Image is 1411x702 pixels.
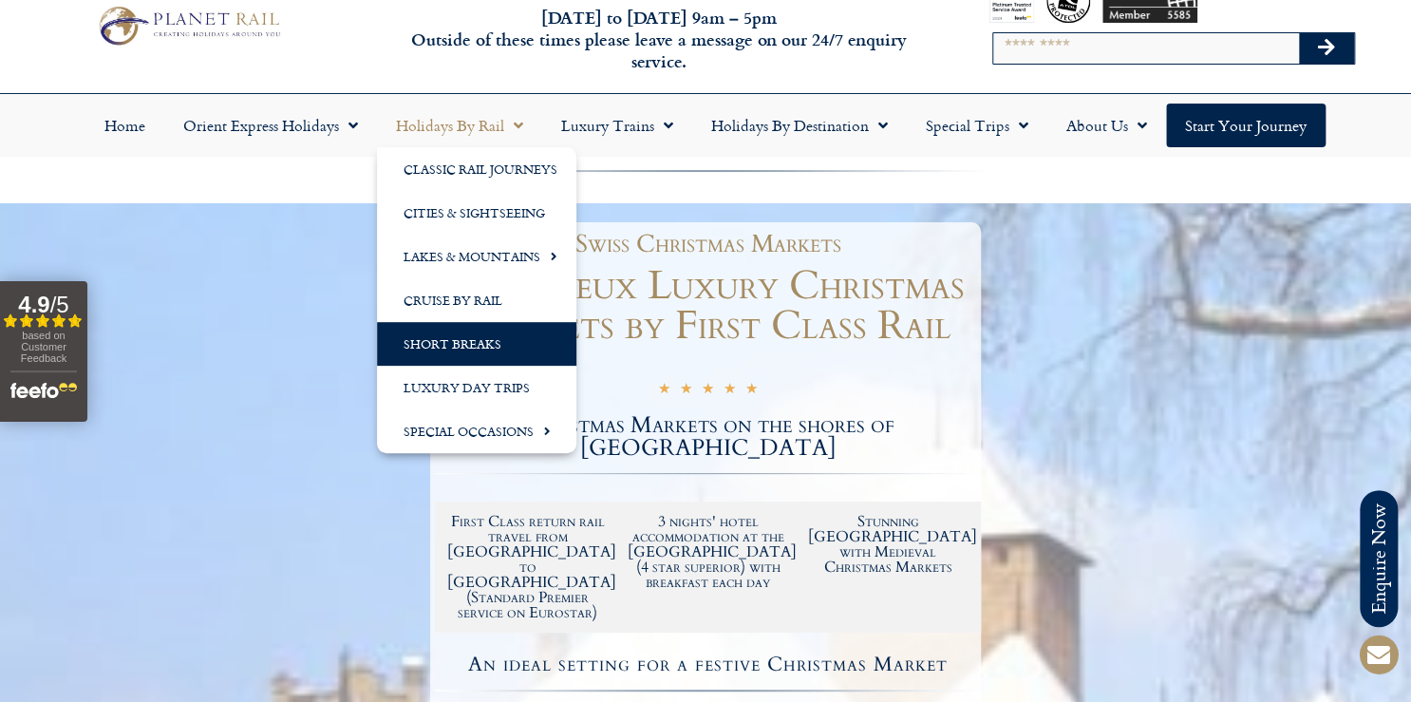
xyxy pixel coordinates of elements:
[692,104,907,147] a: Holidays by Destination
[1299,33,1354,64] button: Search
[658,377,758,402] div: 5/5
[377,104,542,147] a: Holidays by Rail
[447,514,609,620] h2: First Class return rail travel from [GEOGRAPHIC_DATA] to [GEOGRAPHIC_DATA] (Standard Premier serv...
[9,104,1402,147] nav: Menu
[377,409,576,453] a: Special Occasions
[807,514,969,575] h2: Stunning [GEOGRAPHIC_DATA] with Medieval Christmas Markets
[435,266,981,346] h1: Montreux Luxury Christmas Markets by First Class Rail
[680,380,692,402] i: ★
[702,380,714,402] i: ★
[377,235,576,278] a: Lakes & Mountains
[628,514,789,590] h2: 3 nights' hotel accommodation at the [GEOGRAPHIC_DATA] (4 star superior) with breakfast each day
[377,147,576,191] a: Classic Rail Journeys
[907,104,1047,147] a: Special Trips
[377,147,576,453] ul: Holidays by Rail
[438,655,978,674] h4: An ideal setting for a festive Christmas Market
[377,366,576,409] a: Luxury Day Trips
[724,380,736,402] i: ★
[435,414,981,460] h2: Christmas Markets on the shores of [GEOGRAPHIC_DATA]
[381,7,935,73] h6: [DATE] to [DATE] 9am – 5pm Outside of these times please leave a message on our 24/7 enquiry serv...
[745,380,758,402] i: ★
[658,380,670,402] i: ★
[164,104,377,147] a: Orient Express Holidays
[1047,104,1166,147] a: About Us
[377,278,576,322] a: Cruise by Rail
[91,2,284,49] img: Planet Rail Train Holidays Logo
[1166,104,1326,147] a: Start your Journey
[85,104,164,147] a: Home
[377,191,576,235] a: Cities & Sightseeing
[377,322,576,366] a: Short Breaks
[542,104,692,147] a: Luxury Trains
[444,232,971,256] h1: Swiss Christmas Markets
